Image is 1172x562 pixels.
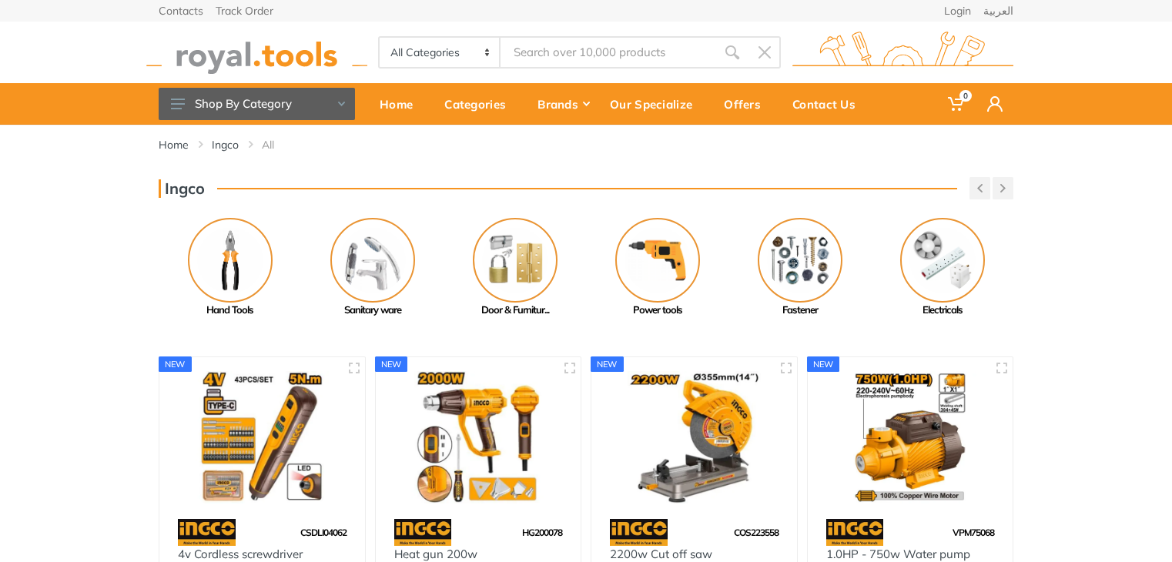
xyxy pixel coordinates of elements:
[807,356,840,372] div: new
[822,371,1000,504] img: Royal Tools - 1.0HP - 750w Water pump
[826,519,884,546] img: 91.webp
[473,218,558,303] img: Royal - Door & Furniture Hardware
[953,527,994,538] span: VPM75068
[159,218,301,318] a: Hand Tools
[826,547,970,561] a: 1.0HP - 750w Water pump
[610,519,668,546] img: 91.webp
[871,303,1013,318] div: Electricals
[178,519,236,546] img: 91.webp
[728,218,871,318] a: Fastener
[159,88,355,120] button: Shop By Category
[782,83,876,125] a: Contact Us
[713,83,782,125] a: Offers
[178,547,303,561] a: 4v Cordless screwdriver
[146,32,367,74] img: royal.tools Logo
[369,88,434,120] div: Home
[758,218,842,303] img: Royal - Fastener
[300,527,347,538] span: CSDLI04062
[983,5,1013,16] a: العربية
[586,218,728,318] a: Power tools
[375,356,408,372] div: new
[380,38,501,67] select: Category
[330,218,415,303] img: Royal - Sanitary ware
[782,88,876,120] div: Contact Us
[599,88,713,120] div: Our Specialize
[159,5,203,16] a: Contacts
[586,303,728,318] div: Power tools
[159,137,189,152] a: Home
[959,90,972,102] span: 0
[900,218,985,303] img: Royal - Electricals
[599,83,713,125] a: Our Specialize
[734,527,779,538] span: COS223558
[159,137,1013,152] nav: breadcrumb
[527,88,599,120] div: Brands
[173,371,351,504] img: Royal Tools - 4v Cordless screwdriver
[501,36,716,69] input: Site search
[212,137,239,152] a: Ingco
[444,303,586,318] div: Door & Furnitur...
[434,83,527,125] a: Categories
[159,179,205,198] h3: Ingco
[369,83,434,125] a: Home
[159,303,301,318] div: Hand Tools
[434,88,527,120] div: Categories
[522,527,562,538] span: HG200078
[591,356,624,372] div: new
[262,137,297,152] li: All
[394,547,477,561] a: Heat gun 200w
[188,218,273,303] img: Royal - Hand Tools
[301,218,444,318] a: Sanitary ware
[937,83,976,125] a: 0
[605,371,783,504] img: Royal Tools - 2200w Cut off saw
[610,547,712,561] a: 2200w Cut off saw
[713,88,782,120] div: Offers
[444,218,586,318] a: Door & Furnitur...
[216,5,273,16] a: Track Order
[728,303,871,318] div: Fastener
[159,356,192,372] div: new
[944,5,971,16] a: Login
[792,32,1013,74] img: royal.tools Logo
[871,218,1013,318] a: Electricals
[615,218,700,303] img: Royal - Power tools
[301,303,444,318] div: Sanitary ware
[390,371,568,504] img: Royal Tools - Heat gun 200w
[394,519,452,546] img: 91.webp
